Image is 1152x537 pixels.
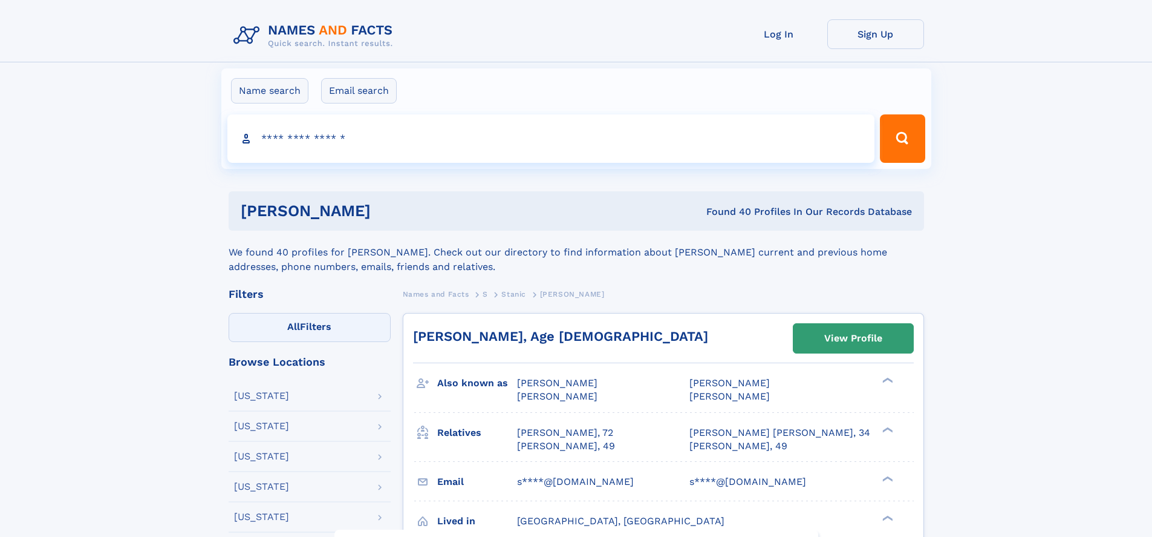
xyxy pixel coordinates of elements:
a: [PERSON_NAME], 72 [517,426,613,440]
div: ❯ [879,475,894,483]
input: search input [227,114,875,163]
a: [PERSON_NAME], 49 [689,440,787,453]
label: Name search [231,78,308,104]
span: S [483,290,488,298]
div: We found 40 profiles for [PERSON_NAME]. Check out our directory to find information about [PERSON... [229,231,924,274]
h3: Email [437,472,517,492]
a: View Profile [793,324,913,353]
span: [PERSON_NAME] [689,390,770,402]
a: [PERSON_NAME], 49 [517,440,615,453]
img: Logo Names and Facts [229,19,403,52]
div: Found 40 Profiles In Our Records Database [538,205,912,219]
label: Email search [321,78,397,104]
div: [US_STATE] [234,452,289,461]
button: Search Button [880,114,925,163]
div: [US_STATE] [234,391,289,401]
a: S [483,286,488,301]
span: [PERSON_NAME] [517,390,597,402]
span: [PERSON_NAME] [689,377,770,389]
div: [US_STATE] [234,421,289,431]
span: Stanic [501,290,526,298]
span: [PERSON_NAME] [517,377,597,389]
span: [GEOGRAPHIC_DATA], [GEOGRAPHIC_DATA] [517,515,724,527]
span: All [287,321,300,332]
a: Stanic [501,286,526,301]
div: Filters [229,289,391,300]
div: [US_STATE] [234,512,289,522]
a: [PERSON_NAME], Age [DEMOGRAPHIC_DATA] [413,329,708,344]
h3: Relatives [437,423,517,443]
span: [PERSON_NAME] [540,290,605,298]
a: [PERSON_NAME] [PERSON_NAME], 34 [689,426,870,440]
div: Browse Locations [229,357,391,367]
h3: Also known as [437,373,517,394]
a: Log In [731,19,827,49]
div: View Profile [824,325,882,352]
a: Sign Up [827,19,924,49]
div: [US_STATE] [234,482,289,492]
a: Names and Facts [403,286,469,301]
div: ❯ [879,426,894,433]
div: ❯ [879,377,894,384]
h3: Lived in [437,511,517,532]
label: Filters [229,313,391,342]
div: ❯ [879,514,894,522]
h1: [PERSON_NAME] [241,203,539,219]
